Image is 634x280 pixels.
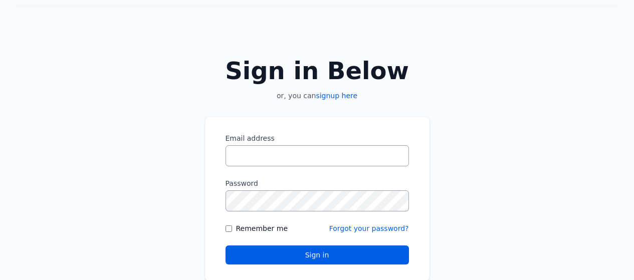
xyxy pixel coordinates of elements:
[226,133,409,143] label: Email address
[329,224,409,232] a: Forgot your password?
[316,92,357,100] a: signup here
[226,178,409,188] label: Password
[205,91,430,101] p: or, you can
[205,59,430,83] h2: Sign in Below
[226,245,409,264] button: Sign in
[236,223,288,233] label: Remember me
